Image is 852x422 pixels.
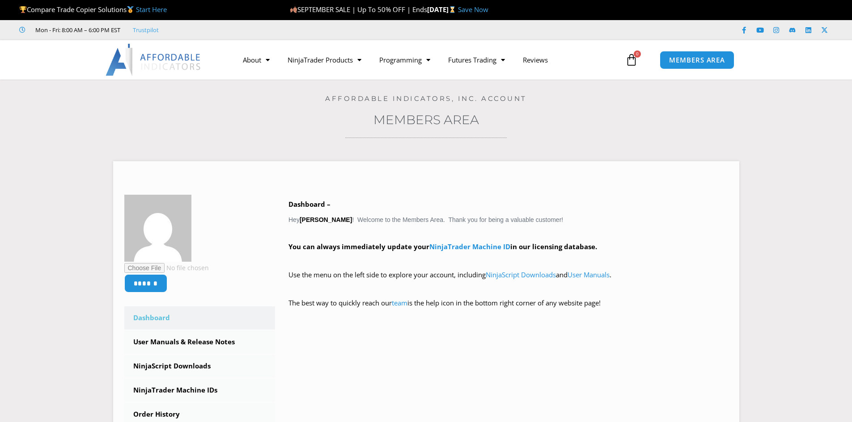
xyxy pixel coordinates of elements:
strong: [PERSON_NAME] [300,216,352,223]
a: NinjaTrader Products [279,50,370,70]
span: 0 [634,50,641,58]
a: Futures Trading [439,50,514,70]
div: Hey ! Welcome to the Members Area. Thank you for being a valuable customer! [288,198,728,322]
img: 🍂 [290,6,297,13]
a: NinjaScript Downloads [124,355,276,378]
a: Dashboard [124,306,276,330]
strong: You can always immediately update your in our licensing database. [288,242,597,251]
img: LogoAI | Affordable Indicators – NinjaTrader [106,44,202,76]
span: MEMBERS AREA [669,57,725,63]
a: Affordable Indicators, Inc. Account [325,94,527,103]
nav: Menu [234,50,623,70]
img: 🥇 [127,6,134,13]
a: Members Area [373,112,479,127]
a: Start Here [136,5,167,14]
a: Save Now [458,5,488,14]
a: NinjaTrader Machine IDs [124,379,276,402]
span: Compare Trade Copier Solutions [19,5,167,14]
strong: [DATE] [427,5,458,14]
span: Mon - Fri: 8:00 AM – 6:00 PM EST [33,25,120,35]
a: User Manuals [568,270,610,279]
a: About [234,50,279,70]
img: 78d4a8909f314e6f2527e69c23af22d992f74e76b7bf4e51fcb9fa1b02bc39f8 [124,195,191,262]
a: NinjaTrader Machine ID [429,242,510,251]
a: Trustpilot [133,25,159,35]
a: 0 [612,47,651,73]
a: Programming [370,50,439,70]
p: The best way to quickly reach our is the help icon in the bottom right corner of any website page! [288,297,728,322]
a: MEMBERS AREA [660,51,734,69]
img: ⌛ [449,6,456,13]
span: SEPTEMBER SALE | Up To 50% OFF | Ends [290,5,427,14]
img: 🏆 [20,6,26,13]
a: NinjaScript Downloads [486,270,556,279]
b: Dashboard – [288,200,331,209]
a: Reviews [514,50,557,70]
p: Use the menu on the left side to explore your account, including and . [288,269,728,294]
a: User Manuals & Release Notes [124,330,276,354]
a: team [392,298,407,307]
